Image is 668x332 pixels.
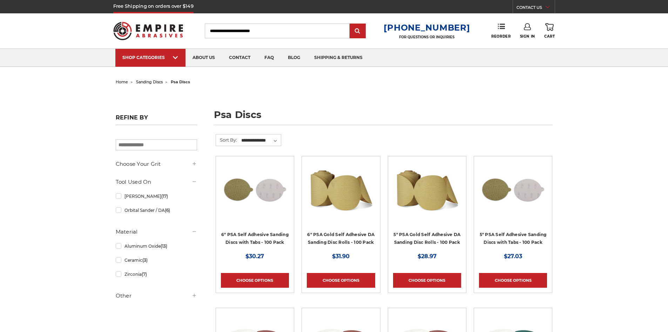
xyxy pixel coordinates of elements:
h1: psa discs [214,110,553,125]
a: contact [222,49,257,67]
a: Choose Options [479,273,547,288]
span: (7) [142,272,147,277]
a: Choose Options [221,273,289,288]
a: Choose Options [393,273,461,288]
img: 5" Sticky Backed Sanding Discs on a roll [393,161,461,217]
a: blog [281,49,307,67]
a: 5 inch PSA Disc [479,161,547,251]
span: $31.90 [332,253,350,260]
a: Choose Options [307,273,375,288]
a: 5" Sticky Backed Sanding Discs on a roll [393,161,461,251]
img: 6 inch psa sanding disc [221,161,289,217]
span: $27.03 [504,253,522,260]
div: SHOP CATEGORIES [122,55,178,60]
span: (13) [161,243,167,249]
a: 6" DA Sanding Discs on a Roll [307,161,375,251]
a: Zirconia(7) [116,268,197,280]
span: psa discs [171,79,190,84]
a: CONTACT US [517,4,555,13]
a: [PHONE_NUMBER] [384,22,470,33]
img: 5 inch PSA Disc [479,161,547,217]
label: Sort By: [216,135,237,145]
h5: Refine by [116,114,197,125]
a: Reorder [491,23,511,38]
span: (3) [142,258,148,263]
span: (17) [161,194,168,199]
h5: Tool Used On [116,178,197,186]
span: $30.27 [245,253,264,260]
img: 6" DA Sanding Discs on a Roll [307,161,375,217]
a: Aluminum Oxide(13) [116,240,197,252]
a: faq [257,49,281,67]
span: $28.97 [418,253,437,260]
a: Ceramic(3) [116,254,197,266]
h5: Material [116,228,197,236]
a: Orbital Sander / DA(6) [116,204,197,216]
span: Sign In [520,34,535,39]
span: Cart [544,34,555,39]
a: sanding discs [136,79,163,84]
a: about us [185,49,222,67]
h5: Other [116,292,197,300]
a: Cart [544,23,555,39]
input: Submit [351,24,365,38]
a: shipping & returns [307,49,370,67]
h5: Choose Your Grit [116,160,197,168]
p: FOR QUESTIONS OR INQUIRIES [384,35,470,39]
a: home [116,79,128,84]
a: [PERSON_NAME](17) [116,190,197,202]
select: Sort By: [240,135,281,146]
a: 6 inch psa sanding disc [221,161,289,251]
img: Empire Abrasives [113,17,183,45]
span: Reorder [491,34,511,39]
span: (6) [165,208,170,213]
